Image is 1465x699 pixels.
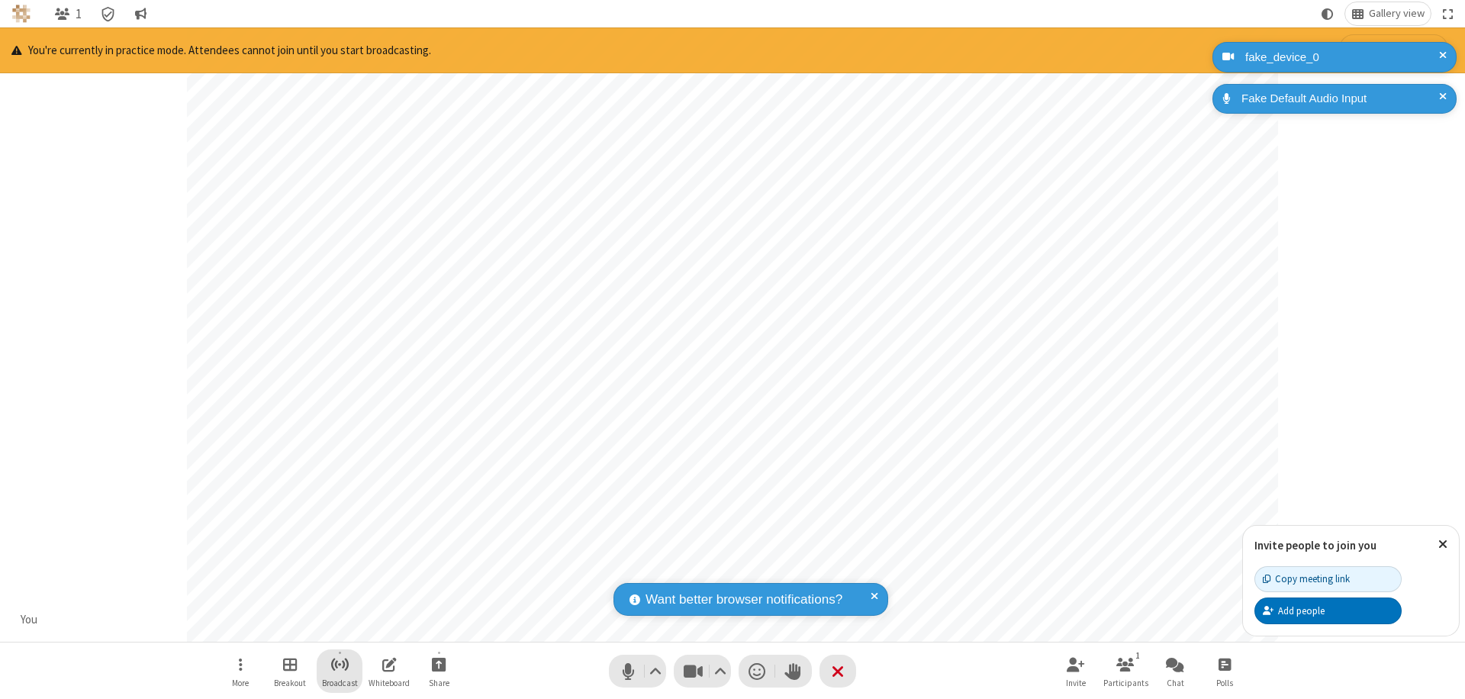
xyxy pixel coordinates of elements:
div: Fake Default Audio Input [1236,90,1445,108]
span: Gallery view [1369,8,1425,20]
button: End or leave meeting [819,655,856,688]
span: Broadcast [322,678,358,688]
button: Change layout [1345,2,1431,25]
button: Open menu [217,649,263,693]
span: Chat [1167,678,1184,688]
button: Add people [1254,598,1402,623]
span: Share [429,678,449,688]
button: Invite participants (⌘+Shift+I) [1053,649,1099,693]
img: QA Selenium DO NOT DELETE OR CHANGE [12,5,31,23]
button: Open shared whiteboard [366,649,412,693]
span: Polls [1216,678,1233,688]
button: Start broadcasting [1339,34,1448,66]
button: Send a reaction [739,655,775,688]
span: More [232,678,249,688]
button: Copy meeting link [1254,566,1402,592]
div: You [15,611,43,629]
span: Participants [1103,678,1148,688]
button: Conversation [128,2,153,25]
span: Want better browser notifications? [646,590,842,610]
span: Whiteboard [369,678,410,688]
div: fake_device_0 [1240,49,1445,66]
button: Close popover [1427,526,1459,563]
button: Fullscreen [1437,2,1460,25]
p: You're currently in practice mode. Attendees cannot join until you start broadcasting. [11,42,431,60]
span: Invite [1066,678,1086,688]
button: Start broadcast [317,649,362,693]
button: Using system theme [1315,2,1340,25]
button: Stop video (⌘+Shift+V) [674,655,731,688]
div: Copy meeting link [1263,572,1350,586]
button: Start sharing [416,649,462,693]
button: Open participant list [1103,649,1148,693]
button: Raise hand [775,655,812,688]
button: Manage Breakout Rooms [267,649,313,693]
label: Invite people to join you [1254,538,1376,552]
button: Audio settings [646,655,666,688]
span: Breakout [274,678,306,688]
div: 1 [1132,649,1145,662]
button: Open poll [1202,649,1248,693]
button: Open participant list [48,2,88,25]
button: Open chat [1152,649,1198,693]
button: Video setting [710,655,731,688]
span: 1 [76,7,82,21]
button: Mute (⌘+Shift+A) [609,655,666,688]
div: Meeting details Encryption enabled [94,2,123,25]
